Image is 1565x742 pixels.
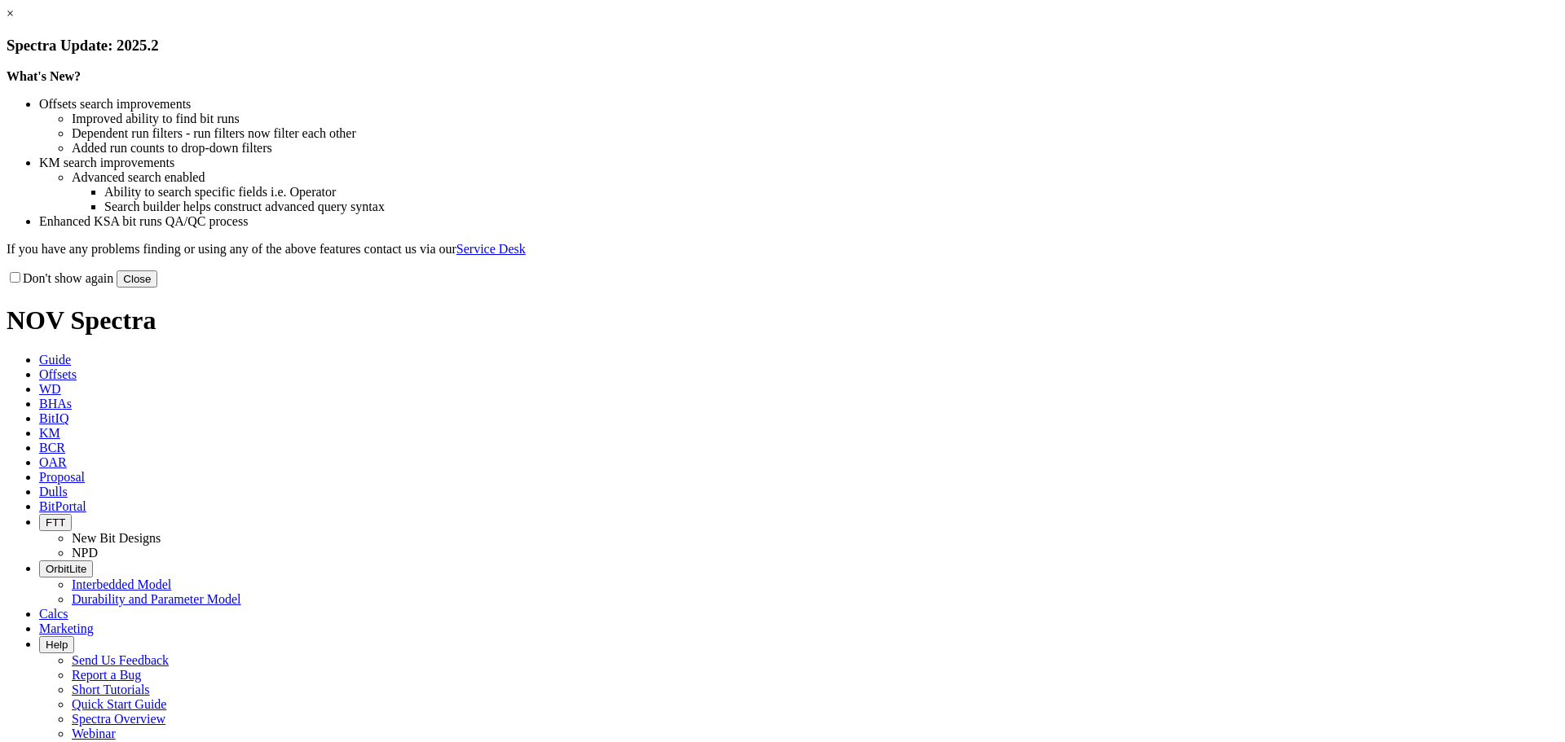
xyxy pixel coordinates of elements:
[39,353,71,367] span: Guide
[72,592,241,606] a: Durability and Parameter Model
[72,531,161,545] a: New Bit Designs
[46,516,65,529] span: FTT
[46,563,86,575] span: OrbitLite
[39,485,68,498] span: Dulls
[7,242,1558,257] p: If you have any problems finding or using any of the above features contact us via our
[39,426,60,440] span: KM
[39,214,1558,229] li: Enhanced KSA bit runs QA/QC process
[72,727,116,740] a: Webinar
[72,126,1558,141] li: Dependent run filters - run filters now filter each other
[39,621,94,635] span: Marketing
[72,577,171,591] a: Interbedded Model
[7,69,81,83] strong: What's New?
[72,546,98,560] a: NPD
[7,37,1558,55] h3: Spectra Update: 2025.2
[39,156,1558,170] li: KM search improvements
[72,683,150,696] a: Short Tutorials
[117,270,157,288] button: Close
[39,97,1558,112] li: Offsets search improvements
[104,200,1558,214] li: Search builder helps construct advanced query syntax
[72,712,165,726] a: Spectra Overview
[72,668,141,682] a: Report a Bug
[72,697,166,711] a: Quick Start Guide
[39,397,72,411] span: BHAs
[39,499,86,513] span: BitPortal
[7,305,1558,336] h1: NOV Spectra
[39,411,68,425] span: BitIQ
[39,470,85,484] span: Proposal
[39,367,77,381] span: Offsets
[72,141,1558,156] li: Added run counts to drop-down filters
[7,7,14,20] a: ×
[39,382,61,396] span: WD
[72,112,1558,126] li: Improved ability to find bit runs
[72,170,1558,185] li: Advanced search enabled
[39,441,65,454] span: BCR
[456,242,526,256] a: Service Desk
[39,455,67,469] span: OAR
[10,272,20,283] input: Don't show again
[46,639,68,651] span: Help
[7,271,113,285] label: Don't show again
[39,607,68,621] span: Calcs
[104,185,1558,200] li: Ability to search specific fields i.e. Operator
[72,653,169,667] a: Send Us Feedback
